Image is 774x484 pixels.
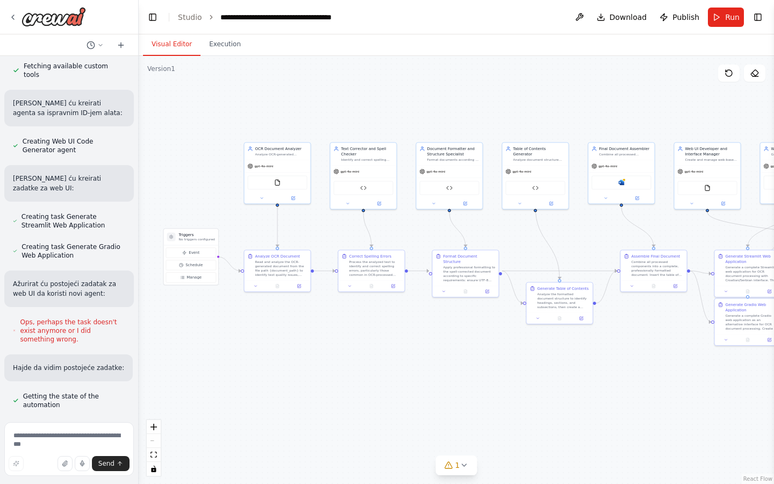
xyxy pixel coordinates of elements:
span: 1 [455,460,460,471]
div: OCR Document AnalyzerAnalyze OCR-generated documents to identify text quality issues, encoding pr... [244,142,311,204]
span: gpt-4o-mini [341,169,360,174]
div: Assemble Final DocumentCombine all processed components into a complete, professionally formatted... [620,250,687,292]
button: 1 [436,455,477,475]
p: Hajde da vidim postojeće zadatke: [13,363,124,373]
g: Edge from 52339ab3-3201-49f0-94e0-cc614fb8f254 to 8b51029c-92e4-41d6-bd9b-e9beedad72ec [502,268,523,306]
p: [PERSON_NAME] ću kreirati zadatke za web UI: [13,174,125,193]
div: Final Document Assembler [599,146,651,151]
button: Download [592,8,651,27]
div: Web UI Developer and Interface Manager [685,146,737,156]
h3: Triggers [179,232,215,237]
g: Edge from 22955699-7270-439a-9962-4e22eb36d2e4 to 52339ab3-3201-49f0-94e0-cc614fb8f254 [408,268,429,274]
button: Open in side panel [478,288,496,295]
g: Edge from 2dae04b0-55a4-4a64-8801-4ac091028c2f to 52339ab3-3201-49f0-94e0-cc614fb8f254 [447,212,468,247]
div: Analyze document structure and create a professional Croatian/Serbian table of contents (Sadržaj)... [513,158,565,162]
button: Send [92,456,130,471]
div: Format Document StructureApply professional formatting to the spell-corrected document according ... [432,250,499,297]
span: Event [189,250,199,255]
div: Generate Table of Contents [537,286,589,291]
p: No triggers configured [179,237,215,241]
span: gpt-4o-mini [599,164,618,168]
button: fit view [147,448,161,462]
div: Format documents according to specific requirements: ensure UTF-8 encoding, fix paragraph marks (... [427,158,479,162]
button: No output available [454,288,477,295]
div: Text Corrector and Spell CheckerIdentify and correct spelling errors in Croatian/Serbian text, hi... [330,142,397,209]
div: Combine all processed components into a complete, professionally formatted document. Insert the t... [632,260,684,277]
span: Getting the state of the automation [23,392,125,409]
span: Creating task Generate Streamlit Web Application [21,212,125,230]
button: Visual Editor [143,33,200,56]
span: Creating task Generate Gradio Web Application [21,243,125,260]
button: Open in side panel [450,200,481,207]
button: Run [708,8,744,27]
g: Edge from b428baca-d0e3-4026-8152-856a447a5445 to 73d8de64-c3c7-45c5-bef9-12c888ff5aa8 [690,268,711,276]
button: Open in side panel [364,200,395,207]
button: Upload files [58,456,73,471]
nav: breadcrumb [178,12,341,23]
span: gpt-4o-mini [255,164,274,168]
div: Document Formatter and Structure SpecialistFormat documents according to specific requirements: e... [416,142,483,209]
button: Open in side panel [572,315,590,322]
div: Web UI Developer and Interface ManagerCreate and manage web-based user interfaces for the OCR doc... [674,142,741,209]
div: Create and manage web-based user interfaces for the OCR document processing automation, making it... [685,158,737,162]
g: Edge from b428baca-d0e3-4026-8152-856a447a5445 to 54b3de3b-1da4-44ef-ac61-3ad5c88ccbcd [690,268,711,325]
div: Version 1 [147,65,175,73]
div: Format Document Structure [443,253,496,264]
button: Execution [200,33,249,56]
g: Edge from 52339ab3-3201-49f0-94e0-cc614fb8f254 to b428baca-d0e3-4026-8152-856a447a5445 [502,268,617,274]
button: Manage [166,272,216,282]
button: No output available [548,315,571,322]
div: Table of Contents GeneratorAnalyze document structure and create a professional Croatian/Serbian ... [502,142,569,209]
g: Edge from 8b51029c-92e4-41d6-bd9b-e9beedad72ec to b428baca-d0e3-4026-8152-856a447a5445 [596,268,617,306]
g: Edge from triggers to 6d732212-5a76-425b-9e09-f6394e2a565f [218,254,241,273]
div: Analyze OCR Document [255,253,300,259]
button: Switch to previous chat [82,39,108,52]
button: Open in side panel [290,283,308,289]
button: Hide left sidebar [145,10,160,25]
g: Edge from f3e28282-41f3-4270-a338-28c40b732fc3 to 22955699-7270-439a-9962-4e22eb36d2e4 [361,212,374,247]
div: Document Formatter and Structure Specialist [427,146,479,156]
p: Ažurirat ću postojeći zadatak za web UI da koristi novi agent: [13,279,125,298]
img: Logo [21,7,86,26]
div: Final Document AssemblerCombine all processed elements (corrected text, formatted content, and ta... [588,142,655,204]
div: Assemble Final Document [632,253,680,259]
img: FileReadTool [274,179,281,186]
div: Generate Table of ContentsAnalyze the formatted document structure to identify headings, sections... [526,282,593,324]
div: Table of Contents Generator [513,146,565,156]
button: No output available [360,283,383,289]
g: Edge from 6d732212-5a76-425b-9e09-f6394e2a565f to 22955699-7270-439a-9962-4e22eb36d2e4 [314,268,335,274]
div: Identify and correct spelling errors in Croatian/Serbian text, highlight misspelled words in red,... [341,158,393,162]
div: Analyze OCR-generated documents to identify text quality issues, encoding problems, and structura... [255,152,307,156]
button: Open in side panel [384,283,402,289]
button: Open in side panel [536,200,567,207]
button: Publish [655,8,704,27]
div: React Flow controls [147,420,161,476]
span: Run [725,12,740,23]
span: gpt-4o-mini [427,169,446,174]
button: Open in side panel [622,195,653,201]
span: Schedule [185,262,203,268]
span: Send [98,459,114,468]
button: zoom in [147,420,161,434]
img: Microsoft word [618,179,625,186]
div: Process the analyzed text to identify and correct spelling errors, particularly those common in O... [349,260,402,277]
button: Open in side panel [278,195,309,201]
button: Click to speak your automation idea [75,456,90,471]
span: Creating Web UI Code Generator agent [23,137,125,154]
span: Download [610,12,647,23]
span: Ops, perhaps the task doesn't exist anymore or I did something wrong. [20,318,125,344]
g: Edge from 43fc8169-d2cc-48e8-ab2a-e2685c162f3a to b428baca-d0e3-4026-8152-856a447a5445 [619,207,656,247]
span: gpt-4o-mini [685,169,704,174]
p: [PERSON_NAME] ću kreirati agenta sa ispravnim ID-jem alata: [13,98,125,118]
button: No output available [736,288,759,295]
button: Open in side panel [666,283,684,289]
img: OCR Spell Checker [360,184,367,191]
div: Analyze OCR DocumentRead and analyze the OCR-generated document from the file path {document_path... [244,250,311,292]
div: Analyze the formatted document structure to identify headings, sections, and subsections, then cr... [537,292,590,309]
g: Edge from 9112a567-6568-4a32-b42a-63a9cd1bc79c to 6d732212-5a76-425b-9e09-f6394e2a565f [275,207,280,247]
a: React Flow attribution [743,476,772,482]
img: FileReadTool [704,184,711,191]
g: Edge from 44ad2ca9-96dc-4366-acd5-e0be7bd66afc to 8b51029c-92e4-41d6-bd9b-e9beedad72ec [533,207,562,279]
button: Schedule [166,260,216,270]
a: Studio [178,13,202,22]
